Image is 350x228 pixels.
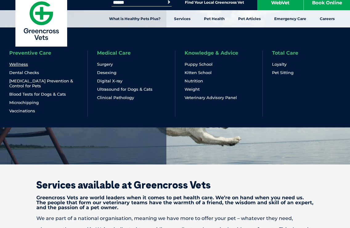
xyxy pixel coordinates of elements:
[9,100,39,105] a: Microchipping
[185,51,238,56] a: Knowledge & Advice
[185,62,213,67] a: Puppy School
[97,78,122,84] a: Digital X-ray
[97,87,153,92] a: Ultrasound for Dogs & Cats
[231,10,267,27] a: Pet Articles
[36,195,313,210] strong: Greencross Vets are world leaders when it comes to pet health care. We’re on hand when you need u...
[185,95,237,100] a: Veterinary Advisory Panel
[272,51,298,56] a: Total Care
[97,70,116,75] a: Desexing
[9,78,78,89] a: [MEDICAL_DATA] Prevention & Control for Pets
[15,180,335,190] h2: Services available at Greencross Vets
[197,10,231,27] a: Pet Health
[272,70,294,75] a: Pet Sitting
[97,62,113,67] a: Surgery
[9,70,39,75] a: Dental Checks
[185,70,212,75] a: Kitten School
[185,78,203,84] a: Nutrition
[9,108,35,114] a: Vaccinations
[272,62,287,67] a: Loyalty
[97,51,131,56] a: Medical Care
[102,10,167,27] a: What is Healthy Pets Plus?
[185,87,200,92] a: Weight
[313,10,341,27] a: Careers
[267,10,313,27] a: Emergency Care
[9,51,51,56] a: Preventive Care
[9,92,66,97] a: Blood Tests for Dogs & Cats
[9,62,28,67] a: Wellness
[167,10,197,27] a: Services
[97,95,134,100] a: Clinical Pathology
